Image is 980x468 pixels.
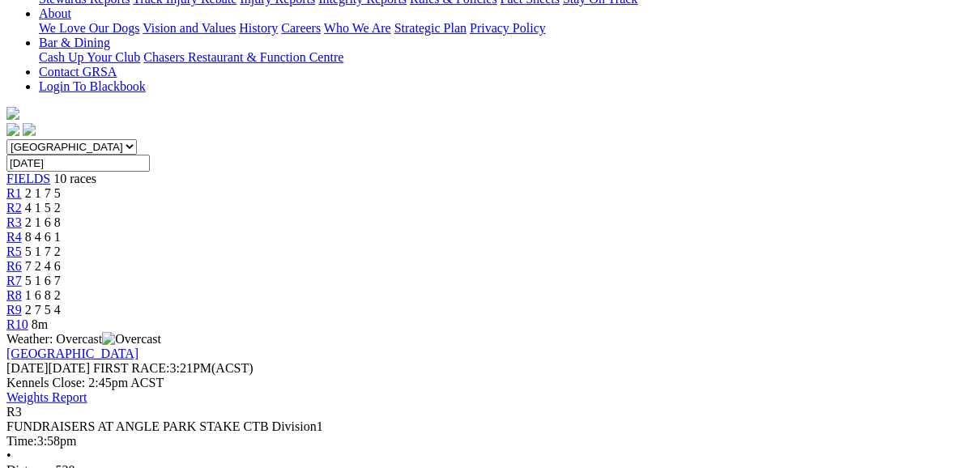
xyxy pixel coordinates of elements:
[25,245,61,258] span: 5 1 7 2
[93,361,169,375] span: FIRST RACE:
[39,65,117,79] a: Contact GRSA
[6,347,138,360] a: [GEOGRAPHIC_DATA]
[143,21,236,35] a: Vision and Values
[25,186,61,200] span: 2 1 7 5
[25,274,61,287] span: 5 1 6 7
[470,21,546,35] a: Privacy Policy
[6,245,22,258] a: R5
[6,201,22,215] a: R2
[6,361,49,375] span: [DATE]
[6,390,87,404] a: Weights Report
[6,186,22,200] a: R1
[6,317,28,331] a: R10
[25,201,61,215] span: 4 1 5 2
[25,288,61,302] span: 1 6 8 2
[6,419,974,434] div: FUNDRAISERS AT ANGLE PARK STAKE CTB Division1
[39,50,974,65] div: Bar & Dining
[23,123,36,136] img: twitter.svg
[394,21,467,35] a: Strategic Plan
[6,288,22,302] a: R8
[39,50,140,64] a: Cash Up Your Club
[6,434,974,449] div: 3:58pm
[324,21,391,35] a: Who We Are
[6,123,19,136] img: facebook.svg
[39,36,110,49] a: Bar & Dining
[25,259,61,273] span: 7 2 4 6
[6,259,22,273] a: R6
[32,317,48,331] span: 8m
[6,230,22,244] a: R4
[25,215,61,229] span: 2 1 6 8
[6,172,50,185] a: FIELDS
[39,6,71,20] a: About
[53,172,96,185] span: 10 races
[25,230,61,244] span: 8 4 6 1
[281,21,321,35] a: Careers
[6,361,90,375] span: [DATE]
[6,405,22,419] span: R3
[6,449,11,462] span: •
[6,274,22,287] a: R7
[6,332,161,346] span: Weather: Overcast
[239,21,278,35] a: History
[25,303,61,317] span: 2 7 5 4
[6,376,974,390] div: Kennels Close: 2:45pm ACST
[6,215,22,229] a: R3
[6,434,37,448] span: Time:
[39,21,139,35] a: We Love Our Dogs
[102,332,161,347] img: Overcast
[39,21,974,36] div: About
[143,50,343,64] a: Chasers Restaurant & Function Centre
[93,361,254,375] span: 3:21PM(ACST)
[6,155,150,172] input: Select date
[6,303,22,317] a: R9
[6,107,19,120] img: logo-grsa-white.png
[39,79,146,93] a: Login To Blackbook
